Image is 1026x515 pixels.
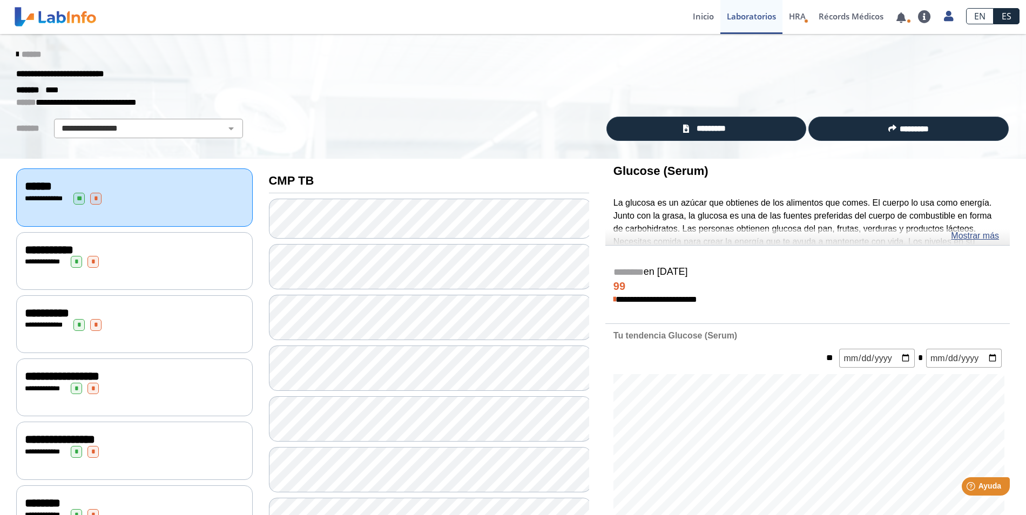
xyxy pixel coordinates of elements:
[613,331,737,340] b: Tu tendencia Glucose (Serum)
[994,8,1020,24] a: ES
[613,280,1002,293] h4: 99
[613,164,708,178] b: Glucose (Serum)
[613,196,1002,274] p: La glucosa es un azúcar que obtienes de los alimentos que comes. El cuerpo lo usa como energía. J...
[789,11,806,22] span: HRA
[966,8,994,24] a: EN
[613,266,1002,279] h5: en [DATE]
[839,349,915,368] input: mm/dd/yyyy
[951,229,999,242] a: Mostrar más
[926,349,1002,368] input: mm/dd/yyyy
[930,473,1014,503] iframe: Help widget launcher
[269,174,314,187] b: CMP TB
